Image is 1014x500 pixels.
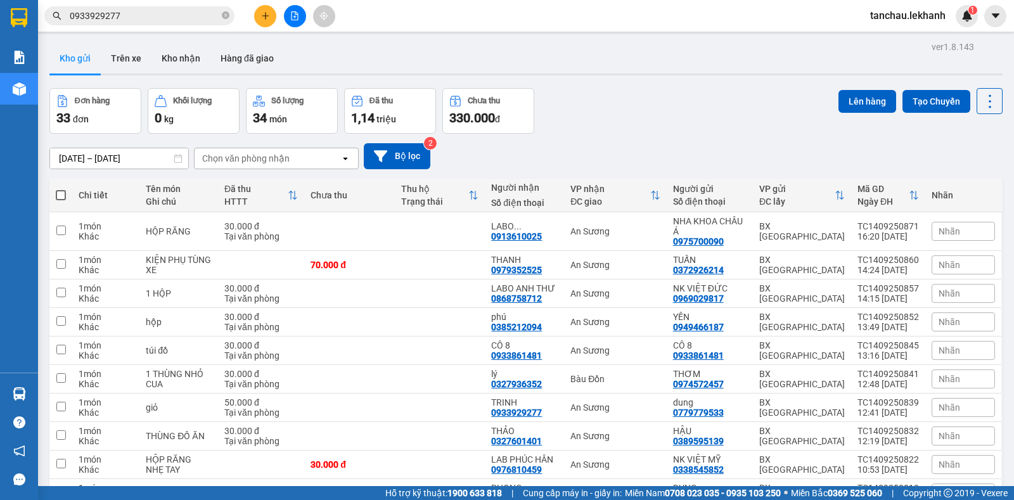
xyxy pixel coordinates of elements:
div: dung [673,397,747,407]
button: Bộ lọc [364,143,430,169]
div: 30.000 đ [224,283,298,293]
button: Tạo Chuyến [902,90,970,113]
div: Trạng thái [401,196,469,207]
div: Ngày ĐH [857,196,909,207]
div: Khối lượng [173,96,212,105]
span: Nhãn [939,260,960,270]
div: LABO ANH THƯ [491,283,558,293]
div: An Sương [570,459,660,470]
div: TC1409250860 [857,255,919,265]
div: Chọn văn phòng nhận [202,152,290,165]
img: logo-vxr [11,8,27,27]
div: 1 món [79,283,133,293]
div: 0327601401 [491,436,542,446]
div: An Sương [570,345,660,356]
input: Tìm tên, số ĐT hoặc mã đơn [70,9,219,23]
div: Khác [79,350,133,361]
div: 50.000 đ [224,397,298,407]
div: VP gửi [759,184,835,194]
div: Khác [79,265,133,275]
span: Miền Bắc [791,486,882,500]
div: 0933861481 [673,350,724,361]
button: caret-down [984,5,1006,27]
span: 1 [970,6,975,15]
div: 1 món [79,369,133,379]
div: Số điện thoại [491,198,558,208]
div: 16:20 [DATE] [857,231,919,241]
div: túi đồ [146,345,212,356]
span: ... [514,221,522,231]
span: tanchau.lekhanh [860,8,956,23]
div: phú [491,312,558,322]
span: Nhãn [939,402,960,413]
div: Tại văn phòng [224,379,298,389]
span: Nhãn [939,345,960,356]
div: 10:53 [DATE] [857,465,919,475]
div: TUẤN [673,255,747,265]
div: 1 món [79,426,133,436]
div: THANH [491,255,558,265]
span: Nhãn [939,288,960,298]
div: HẬU [673,426,747,436]
div: KIỆN PHỤ TÙNG XE [146,255,212,275]
span: close-circle [222,10,229,22]
div: 1 món [79,397,133,407]
div: HTTT [224,196,288,207]
div: 0913610025 [491,231,542,241]
div: Chưa thu [311,190,388,200]
div: Số lượng [271,96,304,105]
img: solution-icon [13,51,26,64]
span: message [13,473,25,485]
strong: 0708 023 035 - 0935 103 250 [665,488,781,498]
div: 13:49 [DATE] [857,322,919,332]
th: Toggle SortBy [218,179,304,212]
div: 1 món [79,312,133,322]
div: Khác [79,293,133,304]
div: 1 món [79,221,133,231]
div: Nhãn [932,190,995,200]
button: Đã thu1,14 triệu [344,88,436,134]
div: Đã thu [224,184,288,194]
span: đơn [73,114,89,124]
span: Nhãn [939,226,960,236]
th: Toggle SortBy [753,179,851,212]
div: TC1409250822 [857,454,919,465]
div: lý [491,369,558,379]
div: Chi tiết [79,190,133,200]
div: Bàu Đồn [570,374,660,384]
div: Tại văn phòng [224,231,298,241]
div: 30.000 đ [224,221,298,231]
div: Khác [79,379,133,389]
span: 0 [155,110,162,125]
div: TC1409250839 [857,397,919,407]
button: Chưa thu330.000đ [442,88,534,134]
button: Khối lượng0kg [148,88,240,134]
span: ⚪️ [784,490,788,496]
sup: 2 [424,137,437,150]
div: BX [GEOGRAPHIC_DATA] [759,283,845,304]
div: 0338545852 [673,465,724,475]
button: Lên hàng [838,90,896,113]
div: BX [GEOGRAPHIC_DATA] [759,454,845,475]
div: 0372926214 [673,265,724,275]
span: copyright [944,489,953,497]
div: PHONG [491,483,558,493]
div: 30.000 đ [224,340,298,350]
div: 0933861481 [491,350,542,361]
span: file-add [290,11,299,20]
div: An Sương [570,288,660,298]
div: 30.000 đ [224,426,298,436]
sup: 1 [968,6,977,15]
span: 34 [253,110,267,125]
span: đ [495,114,500,124]
div: 70.000 đ [311,260,388,270]
span: 330.000 [449,110,495,125]
span: Cung cấp máy in - giấy in: [523,486,622,500]
div: Mã GD [857,184,909,194]
span: caret-down [990,10,1001,22]
div: TC1409250813 [857,483,919,493]
div: Tại văn phòng [224,436,298,446]
div: 0779779533 [673,407,724,418]
span: 1,14 [351,110,375,125]
div: Đã thu [369,96,393,105]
